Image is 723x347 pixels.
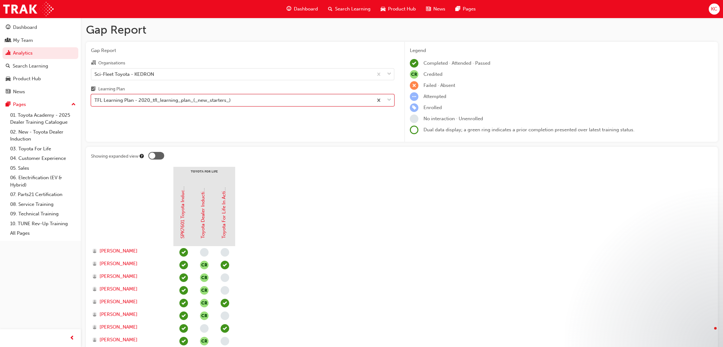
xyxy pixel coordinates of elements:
span: [PERSON_NAME] [100,285,138,293]
span: learningRecordVerb_NONE-icon [200,248,209,257]
a: [PERSON_NAME] [92,311,167,318]
span: learningRecordVerb_COMPLETE-icon [179,311,188,320]
span: [PERSON_NAME] [100,336,138,344]
span: pages-icon [6,102,10,108]
span: pages-icon [455,5,460,13]
a: [PERSON_NAME] [92,336,167,344]
button: Pages [3,99,78,110]
span: [PERSON_NAME] [100,298,138,305]
span: learningRecordVerb_NONE-icon [221,337,229,345]
div: Sci-Fleet Toyota - KEDRON [94,70,154,78]
a: [PERSON_NAME] [92,273,167,280]
span: KC [711,5,717,13]
div: TFL Learning Plan - 2020_tfl_learning_plan_(_new_starters_) [94,97,231,104]
div: My Team [13,37,33,44]
a: 04. Customer Experience [8,154,78,163]
span: down-icon [387,70,391,78]
span: learningRecordVerb_COMPLETE-icon [179,337,188,345]
a: [PERSON_NAME] [92,247,167,255]
a: Toyota For Life In Action - Virtual Classroom [221,141,227,239]
span: learningRecordVerb_NONE-icon [221,248,229,257]
span: learningRecordVerb_NONE-icon [410,115,418,123]
a: Search Learning [3,60,78,72]
a: car-iconProduct Hub [376,3,421,16]
button: null-icon [200,337,209,345]
button: KC [709,3,720,15]
span: Credited [423,71,442,77]
span: learningRecordVerb_NONE-icon [221,311,229,320]
a: news-iconNews [421,3,450,16]
span: learningRecordVerb_NONE-icon [221,273,229,282]
a: 07. Parts21 Certification [8,190,78,200]
a: 03. Toyota For Life [8,144,78,154]
a: 05. Sales [8,163,78,173]
span: learningplan-icon [91,87,96,92]
span: News [433,5,445,13]
span: No interaction · Unenrolled [423,116,483,121]
span: learningRecordVerb_NONE-icon [221,286,229,295]
a: Analytics [3,47,78,59]
span: Dual data display; a green ring indicates a prior completion presented over latest training status. [423,127,635,133]
a: All Pages [8,228,78,238]
span: learningRecordVerb_COMPLETE-icon [179,273,188,282]
span: null-icon [200,261,209,269]
span: [PERSON_NAME] [100,247,138,255]
span: [PERSON_NAME] [100,273,138,280]
span: prev-icon [70,334,74,342]
a: 01. Toyota Academy - 2025 Dealer Training Catalogue [8,110,78,127]
button: null-icon [200,311,209,320]
div: Legend [410,47,713,54]
img: Trak [3,2,54,16]
span: learningRecordVerb_PASS-icon [179,286,188,295]
a: Toyota Dealer Induction [200,186,206,239]
a: [PERSON_NAME] [92,298,167,305]
a: SPK7601 Toyota Induction (eLearning) [180,155,185,239]
div: News [13,88,25,95]
a: 10. TUNE Rev-Up Training [8,219,78,229]
span: learningRecordVerb_ATTEND-icon [221,324,229,333]
a: [PERSON_NAME] [92,285,167,293]
span: learningRecordVerb_PASS-icon [179,248,188,257]
span: Search Learning [335,5,371,13]
a: Dashboard [3,22,78,33]
span: learningRecordVerb_COMPLETE-icon [410,59,418,68]
button: DashboardMy TeamAnalyticsSearch LearningProduct HubNews [3,20,78,99]
a: News [3,86,78,98]
span: down-icon [387,96,391,104]
span: learningRecordVerb_COMPLETE-icon [179,299,188,307]
span: Gap Report [91,47,394,54]
span: car-icon [381,5,385,13]
span: learningRecordVerb_COMPLETE-icon [179,324,188,333]
a: 09. Technical Training [8,209,78,219]
a: [PERSON_NAME] [92,260,167,267]
span: null-icon [200,299,209,307]
span: learningRecordVerb_ATTEND-icon [221,261,229,269]
span: Enrolled [423,105,442,110]
span: [PERSON_NAME] [100,324,138,331]
span: learningRecordVerb_FAIL-icon [410,81,418,90]
span: [PERSON_NAME] [100,260,138,267]
span: Pages [463,5,476,13]
span: people-icon [6,38,10,43]
a: [PERSON_NAME] [92,324,167,331]
span: search-icon [6,63,10,69]
span: guage-icon [287,5,291,13]
h1: Gap Report [86,23,718,37]
span: Attempted [423,94,446,99]
span: learningRecordVerb_ENROLL-icon [410,103,418,112]
div: Product Hub [13,75,41,82]
span: null-icon [410,70,418,79]
a: search-iconSearch Learning [323,3,376,16]
div: Dashboard [13,24,37,31]
div: Tooltip anchor [139,153,145,159]
iframe: Intercom live chat [701,325,717,341]
span: Dashboard [294,5,318,13]
button: null-icon [200,273,209,282]
a: 06. Electrification (EV & Hybrid) [8,173,78,190]
a: 08. Service Training [8,200,78,209]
